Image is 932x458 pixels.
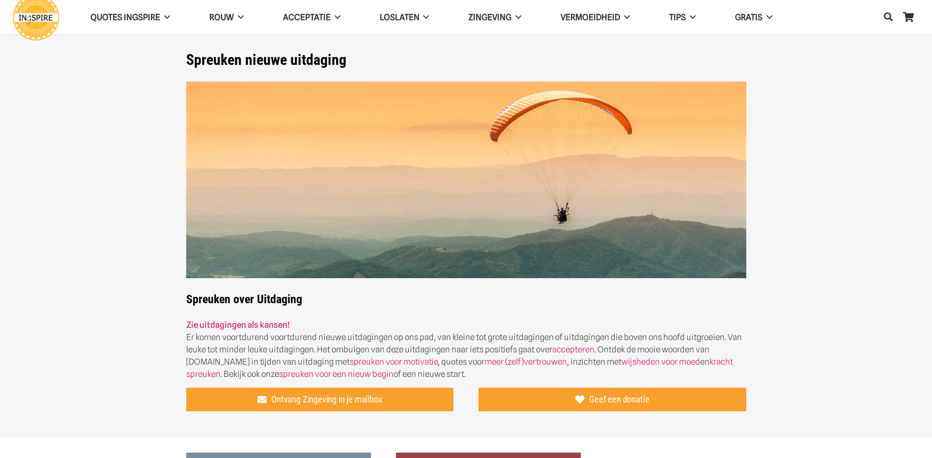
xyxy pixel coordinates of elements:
a: Zie uitdagingen als kansen! [186,320,290,330]
a: Zingeving [449,5,541,30]
a: meer (zelf)vertrouwen [484,357,567,367]
strong: Spreuken over Uitdaging [186,82,746,307]
span: Ontvang Zingeving in je mailbox [271,394,382,405]
a: spreuken voor motivatie [350,357,438,367]
span: VERMOEIDHEID [561,12,620,22]
a: accepteren [552,344,594,354]
a: ROUW [190,5,263,30]
a: spreuken voor een nieuw begin [279,369,394,379]
a: Loslaten [360,5,449,30]
span: Loslaten [380,12,420,22]
a: GRATIS [715,5,792,30]
a: Acceptatie [263,5,360,30]
span: GRATIS [735,12,763,22]
span: Geef een donatie [589,394,649,405]
a: Ontvang Zingeving in je mailbox [186,388,454,411]
p: Er komen voortdurend voortdurend nieuwe uitdagingen op ons pad, van kleine tot grote uitdagingen ... [186,319,746,380]
a: wijsheden voor moed [621,357,700,367]
span: ROUW [209,12,234,22]
a: VERMOEIDHEID [541,5,650,30]
span: Acceptatie [283,12,331,22]
a: Geef een donatie [479,388,746,411]
img: Spreuken over Uitdaginen - de mooiste positieve quotes voor kracht van ingspire.nl [186,82,746,279]
span: QUOTES INGSPIRE [90,12,160,22]
h1: Spreuken nieuwe uitdaging [186,51,746,69]
span: TIPS [669,12,686,22]
span: Zingeving [468,12,511,22]
a: Zoeken [878,5,898,29]
a: TIPS [650,5,715,30]
a: QUOTES INGSPIRE [71,5,190,30]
